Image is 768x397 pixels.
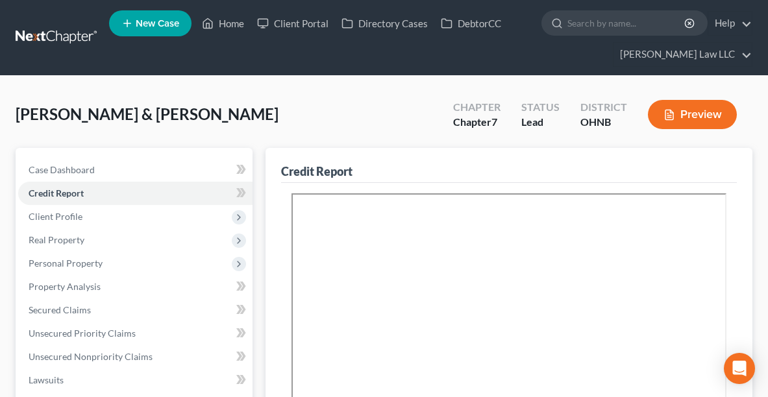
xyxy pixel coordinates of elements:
button: Preview [648,100,737,129]
a: Property Analysis [18,275,253,298]
a: Help [708,12,752,35]
span: Lawsuits [29,374,64,385]
div: OHNB [580,115,627,130]
a: Credit Report [18,182,253,205]
span: New Case [136,19,179,29]
div: Chapter [453,100,501,115]
span: Real Property [29,234,84,245]
a: Unsecured Nonpriority Claims [18,345,253,368]
span: Case Dashboard [29,164,95,175]
span: Credit Report [29,187,84,198]
div: Chapter [453,115,501,130]
a: Secured Claims [18,298,253,322]
a: Client Portal [251,12,335,35]
div: District [580,100,627,115]
a: Lawsuits [18,368,253,392]
a: Home [195,12,251,35]
span: [PERSON_NAME] & [PERSON_NAME] [16,104,279,123]
span: Property Analysis [29,281,101,292]
span: Unsecured Nonpriority Claims [29,351,153,362]
span: Client Profile [29,211,82,222]
span: Secured Claims [29,304,91,315]
div: Credit Report [281,163,353,179]
input: Search by name... [567,11,686,35]
a: Case Dashboard [18,158,253,182]
span: Personal Property [29,258,103,269]
div: Lead [521,115,560,130]
a: Unsecured Priority Claims [18,322,253,345]
div: Status [521,100,560,115]
a: Directory Cases [335,12,434,35]
span: 7 [491,115,497,128]
a: [PERSON_NAME] Law LLC [613,43,752,66]
span: Unsecured Priority Claims [29,328,136,339]
div: Open Intercom Messenger [724,353,755,384]
a: DebtorCC [434,12,508,35]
